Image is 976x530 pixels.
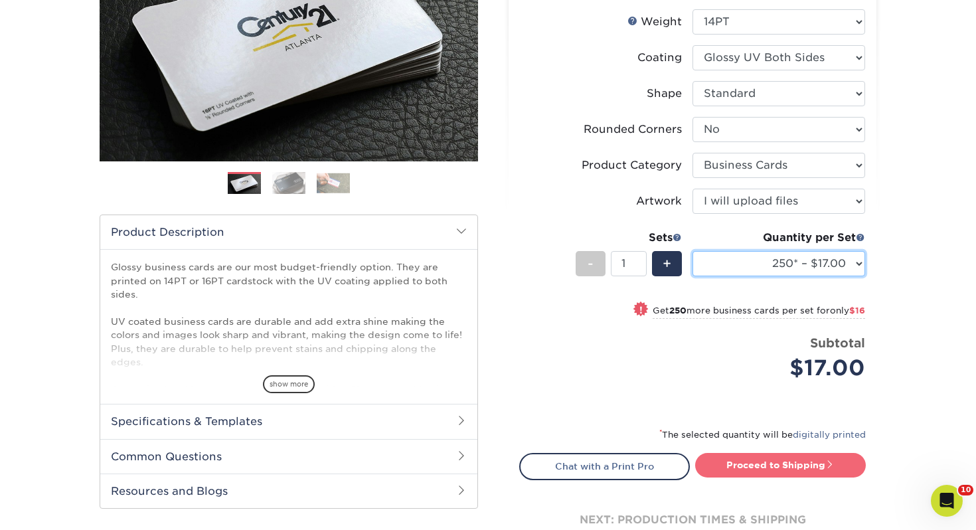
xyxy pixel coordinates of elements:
div: Artwork [636,193,682,209]
a: Chat with a Print Pro [519,453,690,480]
h2: Common Questions [100,439,477,474]
small: The selected quantity will be [659,430,866,440]
h2: Resources and Blogs [100,474,477,508]
div: Sets [576,230,682,246]
div: Rounded Corners [584,122,682,137]
img: Business Cards 01 [228,167,261,201]
p: Glossy business cards are our most budget-friendly option. They are printed on 14PT or 16PT cards... [111,260,467,436]
div: Quantity per Set [692,230,865,246]
span: show more [263,375,315,393]
a: Proceed to Shipping [695,453,866,477]
div: Shape [647,86,682,102]
img: Business Cards 02 [272,171,305,195]
h2: Product Description [100,215,477,249]
span: + [663,254,671,274]
a: digitally printed [793,430,866,440]
strong: Subtotal [810,335,865,350]
span: $16 [849,306,865,315]
iframe: Intercom live chat [931,485,963,517]
h2: Specifications & Templates [100,404,477,438]
div: Weight [627,14,682,30]
div: Product Category [582,157,682,173]
span: ! [639,303,643,317]
div: Coating [637,50,682,66]
span: only [830,306,865,315]
small: Get more business cards per set for [653,306,865,319]
span: - [588,254,594,274]
div: $17.00 [702,352,865,384]
img: Business Cards 03 [317,173,350,193]
strong: 250 [669,306,687,315]
span: 10 [958,485,973,495]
